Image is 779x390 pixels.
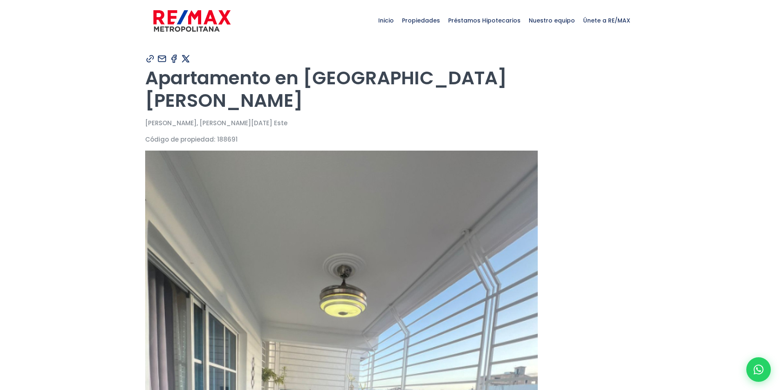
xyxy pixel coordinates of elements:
img: remax-metropolitana-logo [153,9,231,33]
p: [PERSON_NAME], [PERSON_NAME][DATE] Este [145,118,634,128]
img: Compartir [157,54,167,64]
img: Compartir [169,54,179,64]
span: Únete a RE/MAX [579,8,634,33]
img: Compartir [145,54,155,64]
span: Nuestro equipo [525,8,579,33]
img: Compartir [181,54,191,64]
h1: Apartamento en [GEOGRAPHIC_DATA][PERSON_NAME] [145,67,634,112]
span: Préstamos Hipotecarios [444,8,525,33]
span: Propiedades [398,8,444,33]
span: Código de propiedad: [145,135,216,144]
span: 188691 [217,135,238,144]
span: Inicio [374,8,398,33]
